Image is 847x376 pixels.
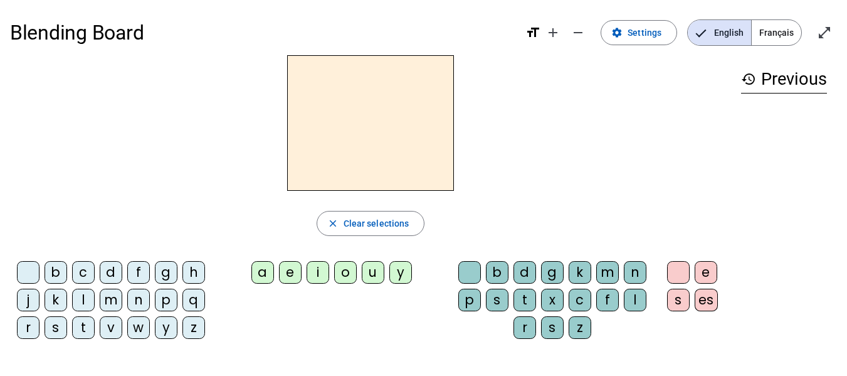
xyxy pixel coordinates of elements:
div: m [596,261,619,284]
div: g [541,261,564,284]
div: p [155,289,177,311]
div: f [127,261,150,284]
div: e [279,261,302,284]
div: r [513,316,536,339]
button: Settings [601,20,677,45]
div: s [45,316,67,339]
div: d [513,261,536,284]
mat-icon: history [741,72,756,87]
div: s [486,289,508,311]
mat-icon: add [545,25,560,40]
button: Increase font size [540,20,566,45]
div: i [307,261,329,284]
span: English [688,20,751,45]
div: l [72,289,95,311]
div: x [541,289,564,311]
span: Settings [628,25,661,40]
div: y [155,316,177,339]
span: Clear selections [344,216,409,231]
mat-icon: remove [571,25,586,40]
div: p [458,289,481,311]
mat-icon: settings [611,27,623,38]
div: y [389,261,412,284]
button: Decrease font size [566,20,591,45]
div: g [155,261,177,284]
div: t [513,289,536,311]
div: l [624,289,646,311]
div: u [362,261,384,284]
div: n [624,261,646,284]
mat-icon: format_size [525,25,540,40]
div: k [569,261,591,284]
div: z [569,316,591,339]
button: Clear selections [317,211,425,236]
mat-icon: close [327,218,339,229]
div: v [100,316,122,339]
mat-icon: open_in_full [817,25,832,40]
div: d [100,261,122,284]
div: t [72,316,95,339]
div: h [182,261,205,284]
div: c [569,289,591,311]
div: k [45,289,67,311]
div: n [127,289,150,311]
div: c [72,261,95,284]
div: o [334,261,357,284]
div: b [486,261,508,284]
div: a [251,261,274,284]
div: es [695,289,718,311]
div: q [182,289,205,311]
span: Français [752,20,801,45]
div: r [17,316,39,339]
h1: Blending Board [10,13,515,53]
div: j [17,289,39,311]
div: s [667,289,690,311]
div: b [45,261,67,284]
div: f [596,289,619,311]
div: e [695,261,717,284]
h3: Previous [741,65,827,94]
div: z [182,316,205,339]
div: w [127,316,150,339]
div: m [100,289,122,311]
mat-button-toggle-group: Language selection [687,19,802,46]
div: s [541,316,564,339]
button: Enter full screen [812,20,837,45]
